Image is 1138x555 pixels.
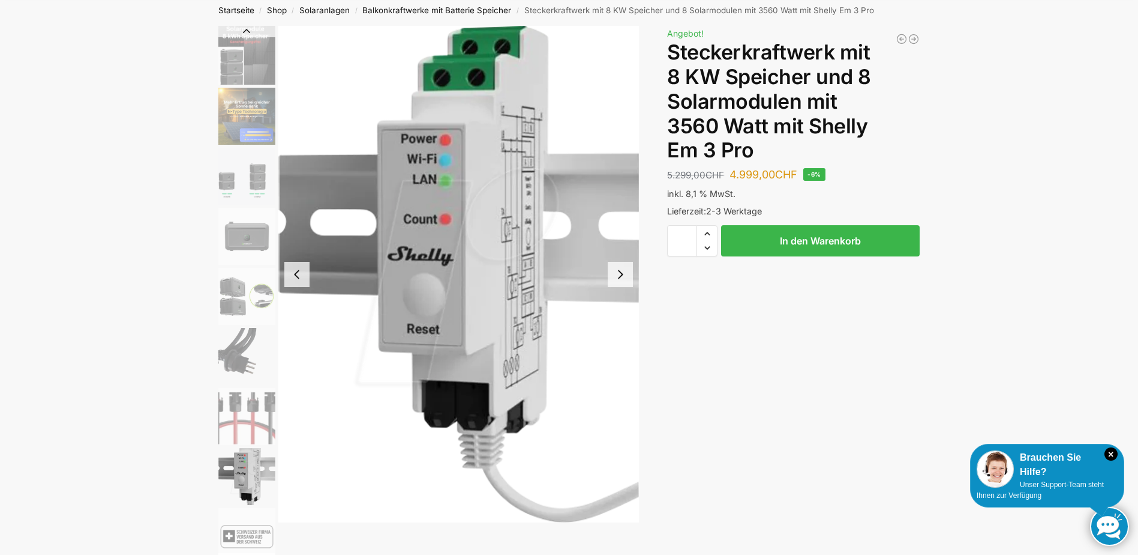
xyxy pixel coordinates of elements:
i: Schließen [1104,447,1118,461]
span: / [350,6,362,16]
span: Lieferzeit: [667,206,762,216]
span: / [511,6,524,16]
span: CHF [775,168,797,181]
span: -6% [803,168,825,181]
span: Unser Support-Team steht Ihnen zur Verfügung [977,481,1104,500]
img: growatt-noah2000-lifepo4-batteriemodul-2048wh-speicher-fuer-balkonkraftwerk [218,208,275,265]
img: Customer service [977,450,1014,488]
img: 8kw-3600-watt-Collage.jpg [218,26,275,85]
img: solakon-balkonkraftwerk-890-800w-2-x-445wp-module-growatt-neo-800m-x-growatt-noah-2000-schuko-kab... [218,88,275,145]
span: 2-3 Werktage [706,206,762,216]
li: 3 / 9 [215,146,275,206]
li: 6 / 9 [215,326,275,386]
span: / [254,6,267,16]
div: Brauchen Sie Hilfe? [977,450,1118,479]
li: 8 / 9 [278,26,639,523]
img: Anschlusskabel_MC4 [218,388,275,445]
iframe: Sicherer Rahmen für schnelle Bezahlvorgänge [665,264,922,297]
span: CHF [705,169,724,181]
li: 4 / 9 [215,206,275,266]
bdi: 5.299,00 [667,169,724,181]
bdi: 4.999,00 [729,168,797,181]
button: Previous slide [284,262,310,287]
a: Shop [267,5,287,15]
a: Balkonkraftwerke mit Batterie Speicher [362,5,511,15]
button: Previous slide [218,25,275,37]
span: Increase quantity [697,226,717,241]
a: 900/600 mit 2,2 kWh Marstek Speicher [896,33,908,45]
li: 8 / 9 [215,446,275,506]
span: inkl. 8,1 % MwSt. [667,189,735,199]
a: Startseite [218,5,254,15]
h1: Steckerkraftwerk mit 8 KW Speicher und 8 Solarmodulen mit 3560 Watt mit Shelly Em 3 Pro [667,40,920,163]
span: / [287,6,299,16]
input: Produktmenge [667,225,697,256]
li: 5 / 9 [215,266,275,326]
li: 2 / 9 [215,86,275,146]
span: Reduce quantity [697,240,717,256]
button: Next slide [608,262,633,287]
img: Noah_Growatt_2000 [218,268,275,325]
li: 1 / 9 [215,26,275,86]
a: Solaranlagen [299,5,350,15]
button: In den Warenkorb [721,225,920,256]
span: Angebot! [667,28,704,38]
img: shelly [218,448,275,505]
img: Growatt-NOAH-2000-flexible-erweiterung [218,148,275,205]
li: 7 / 9 [215,386,275,446]
img: Anschlusskabel-3meter_schweizer-stecker [218,328,275,385]
img: shelly [278,26,639,523]
a: Steckerkraftwerk mit 8 KW Speicher und 8 Solarmodulen mit 3600 Watt [908,33,920,45]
